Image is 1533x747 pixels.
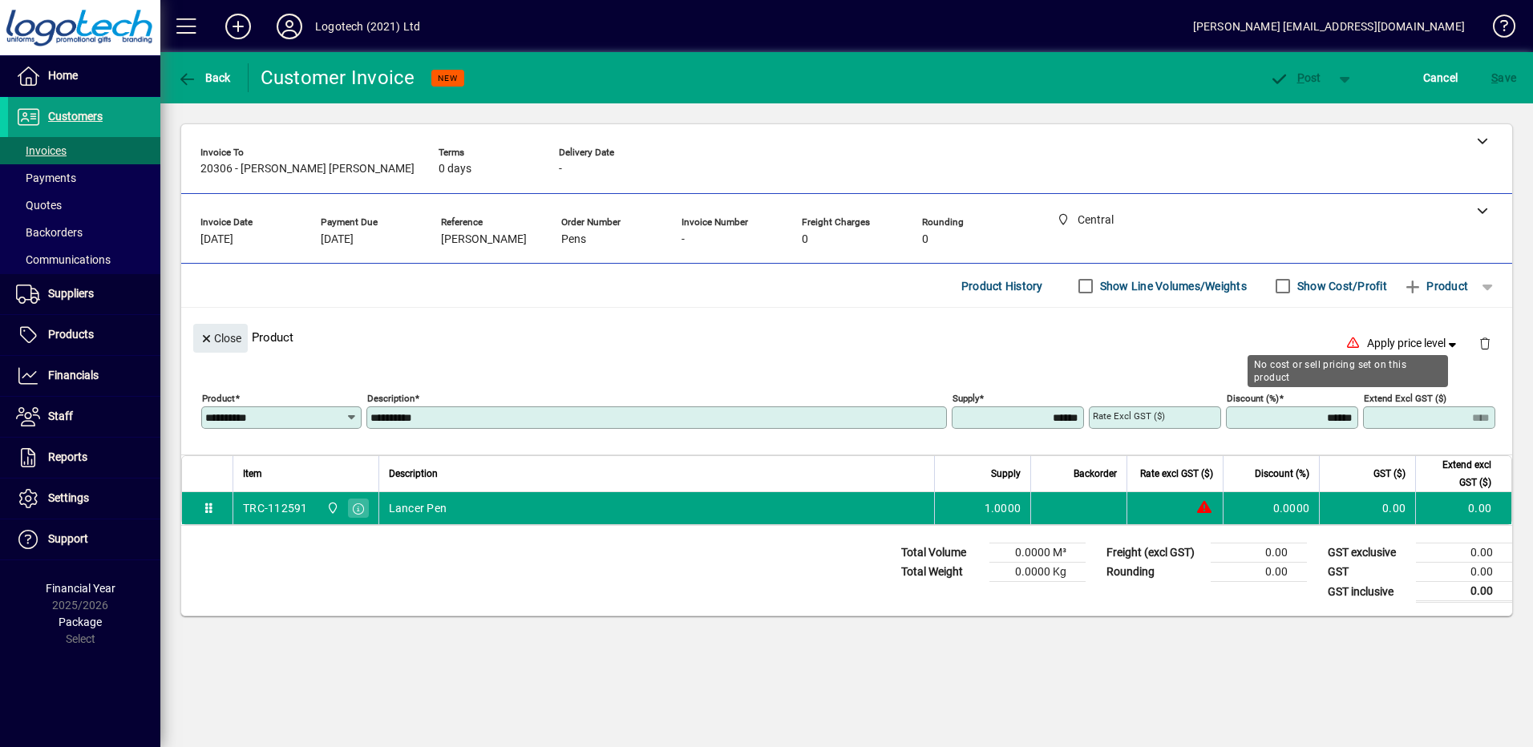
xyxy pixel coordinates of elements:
span: 0 days [439,163,471,176]
button: Add [212,12,264,41]
td: 0.00 [1211,543,1307,563]
a: Staff [8,397,160,437]
td: GST inclusive [1320,582,1416,602]
span: Support [48,532,88,545]
span: Payments [16,172,76,184]
div: Product [181,308,1512,366]
td: 0.00 [1416,563,1512,582]
button: Product [1395,272,1476,301]
span: Home [48,69,78,82]
app-page-header-button: Delete [1466,336,1504,350]
span: - [682,233,685,246]
span: Invoices [16,144,67,157]
td: GST exclusive [1320,543,1416,563]
span: Lancer Pen [389,500,447,516]
span: Extend excl GST ($) [1426,456,1491,491]
span: Back [177,71,231,84]
button: Save [1487,63,1520,92]
label: Show Cost/Profit [1294,278,1387,294]
td: 0.00 [1416,582,1512,602]
span: Item [243,465,262,483]
span: Pens [561,233,586,246]
span: [DATE] [200,233,233,246]
a: Home [8,56,160,96]
span: Product [1403,273,1468,299]
mat-label: Description [367,393,415,404]
span: [PERSON_NAME] [441,233,527,246]
a: Products [8,315,160,355]
span: ave [1491,65,1516,91]
span: 20306 - [PERSON_NAME] [PERSON_NAME] [200,163,415,176]
a: Backorders [8,219,160,246]
div: Customer Invoice [261,65,415,91]
div: No cost or sell pricing set on this product [1248,355,1448,387]
mat-label: Extend excl GST ($) [1364,393,1446,404]
span: S [1491,71,1498,84]
mat-label: Rate excl GST ($) [1093,410,1165,422]
td: 0.0000 [1223,492,1319,524]
app-page-header-button: Close [189,330,252,345]
mat-label: Product [202,393,235,404]
a: Invoices [8,137,160,164]
span: Apply price level [1367,335,1460,352]
mat-label: Supply [953,393,979,404]
td: 0.0000 M³ [989,543,1086,563]
button: Apply price level [1361,329,1466,358]
td: Total Weight [893,563,989,582]
label: Show Line Volumes/Weights [1097,278,1247,294]
div: Logotech (2021) Ltd [315,14,420,39]
span: Supply [991,465,1021,483]
td: 0.0000 Kg [989,563,1086,582]
span: Communications [16,253,111,266]
span: Customers [48,110,103,123]
a: Support [8,519,160,559]
span: Close [200,325,241,352]
div: [PERSON_NAME] [EMAIL_ADDRESS][DOMAIN_NAME] [1193,14,1465,39]
span: Discount (%) [1255,465,1309,483]
td: 0.00 [1319,492,1415,524]
span: Description [389,465,438,483]
a: Payments [8,164,160,192]
a: Reports [8,438,160,478]
span: ost [1269,71,1321,84]
td: 0.00 [1415,492,1511,524]
td: Rounding [1098,563,1211,582]
span: Reports [48,450,87,463]
span: 0 [802,233,808,246]
span: 0 [922,233,928,246]
a: Financials [8,356,160,396]
button: Cancel [1419,63,1462,92]
button: Delete [1466,324,1504,362]
div: TRC-112591 [243,500,308,516]
span: - [559,163,562,176]
span: Products [48,328,94,341]
td: 0.00 [1416,543,1512,563]
span: Product History [961,273,1043,299]
span: 1.0000 [985,500,1021,516]
span: Backorders [16,226,83,239]
span: Backorder [1074,465,1117,483]
span: GST ($) [1373,465,1406,483]
span: Central [322,499,341,517]
td: GST [1320,563,1416,582]
a: Quotes [8,192,160,219]
span: Suppliers [48,287,94,300]
span: Rate excl GST ($) [1140,465,1213,483]
span: Settings [48,491,89,504]
mat-label: Discount (%) [1227,393,1279,404]
td: Freight (excl GST) [1098,543,1211,563]
a: Settings [8,478,160,519]
td: 0.00 [1211,563,1307,582]
span: Financials [48,369,99,382]
button: Back [173,63,235,92]
span: Package [59,616,102,628]
span: [DATE] [321,233,354,246]
a: Communications [8,246,160,273]
span: Financial Year [46,582,115,595]
span: Staff [48,410,73,422]
td: Total Volume [893,543,989,563]
span: P [1297,71,1304,84]
button: Post [1261,63,1329,92]
a: Knowledge Base [1481,3,1513,55]
span: NEW [438,73,458,83]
